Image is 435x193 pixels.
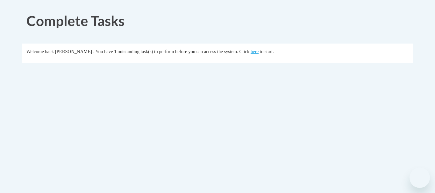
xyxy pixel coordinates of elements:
[118,49,249,54] span: outstanding task(s) to perform before you can access the system. Click
[93,49,113,54] span: . You have
[26,12,125,29] span: Complete Tasks
[260,49,274,54] span: to start.
[251,49,259,54] a: here
[55,49,92,54] span: [PERSON_NAME]
[26,49,54,54] span: Welcome back
[114,49,116,54] span: 1
[410,168,430,188] iframe: Button to launch messaging window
